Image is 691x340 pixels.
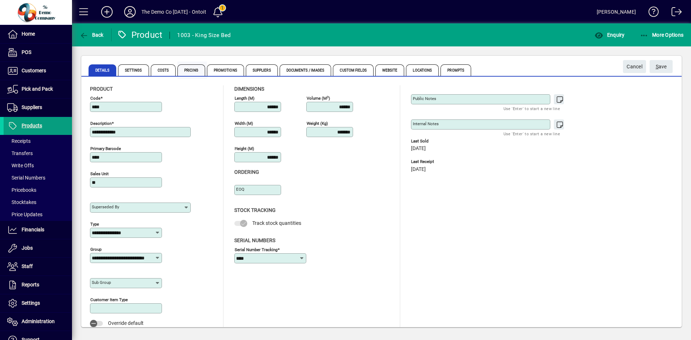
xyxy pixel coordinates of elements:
div: [PERSON_NAME] [597,6,636,18]
mat-label: Serial Number tracking [235,247,277,252]
span: ave [656,61,667,73]
mat-hint: Use 'Enter' to start a new line [503,130,560,138]
span: Stocktakes [7,199,36,205]
span: Suppliers [246,64,278,76]
span: Price Updates [7,212,42,217]
mat-label: Width (m) [235,121,253,126]
a: Pricebooks [4,184,72,196]
span: Financials [22,227,44,232]
span: Cancel [627,61,642,73]
span: Costs [151,64,176,76]
span: Customers [22,68,46,73]
span: Transfers [7,150,33,156]
span: Products [22,123,42,128]
a: Jobs [4,239,72,257]
span: Suppliers [22,104,42,110]
mat-label: EOQ [236,187,244,192]
span: Serial Numbers [234,237,275,243]
a: Home [4,25,72,43]
span: Write Offs [7,163,34,168]
a: Logout [666,1,682,25]
div: The Demo Co [DATE] - Ontoit [141,6,206,18]
span: Enquiry [595,32,624,38]
mat-label: Public Notes [413,96,436,101]
button: Profile [118,5,141,18]
span: S [656,64,659,69]
span: Pricebooks [7,187,36,193]
a: Staff [4,258,72,276]
span: Home [22,31,35,37]
span: Track stock quantities [252,220,301,226]
span: Dimensions [234,86,264,92]
mat-label: Height (m) [235,146,254,151]
span: Settings [118,64,149,76]
div: 1003 - King Size Bed [177,30,231,41]
a: Financials [4,221,72,239]
a: Administration [4,313,72,331]
span: Jobs [22,245,33,251]
mat-label: Superseded by [92,204,119,209]
span: Back [80,32,104,38]
span: POS [22,49,31,55]
mat-label: Sales unit [90,171,109,176]
mat-label: Code [90,96,100,101]
app-page-header-button: Back [72,28,112,41]
a: Receipts [4,135,72,147]
span: Settings [22,300,40,306]
a: Reports [4,276,72,294]
a: Pick and Pack [4,80,72,98]
button: Save [650,60,673,73]
a: Write Offs [4,159,72,172]
span: Pricing [177,64,205,76]
mat-label: Type [90,222,99,227]
span: Last Sold [411,139,519,144]
span: Custom Fields [333,64,373,76]
mat-label: Volume (m ) [307,96,330,101]
mat-label: Weight (Kg) [307,121,328,126]
a: Price Updates [4,208,72,221]
mat-label: Internal Notes [413,121,439,126]
mat-hint: Use 'Enter' to start a new line [503,104,560,113]
span: [DATE] [411,167,426,172]
a: Serial Numbers [4,172,72,184]
span: [DATE] [411,146,426,151]
div: Product [117,29,163,41]
span: Last Receipt [411,159,519,164]
button: More Options [638,28,686,41]
span: Prompts [441,64,471,76]
a: Customers [4,62,72,80]
span: Ordering [234,169,259,175]
a: Transfers [4,147,72,159]
sup: 3 [327,95,329,99]
mat-label: Primary barcode [90,146,121,151]
mat-label: Sub group [92,280,111,285]
a: Stocktakes [4,196,72,208]
a: POS [4,44,72,62]
span: Receipts [7,138,31,144]
span: Stock Tracking [234,207,276,213]
span: Serial Numbers [7,175,45,181]
span: More Options [640,32,684,38]
span: Locations [406,64,439,76]
mat-label: Description [90,121,112,126]
button: Add [95,5,118,18]
span: Details [89,64,116,76]
span: Documents / Images [280,64,331,76]
mat-label: Group [90,247,101,252]
a: Suppliers [4,99,72,117]
span: Website [375,64,405,76]
button: Back [78,28,105,41]
span: Administration [22,318,55,324]
a: Knowledge Base [643,1,659,25]
a: Settings [4,294,72,312]
span: Reports [22,282,39,287]
span: Staff [22,263,33,269]
mat-label: Customer Item Type [90,297,128,302]
span: Pick and Pack [22,86,53,92]
button: Cancel [623,60,646,73]
button: Enquiry [593,28,626,41]
span: Override default [108,320,144,326]
span: Product [90,86,113,92]
span: Promotions [207,64,244,76]
mat-label: Length (m) [235,96,254,101]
